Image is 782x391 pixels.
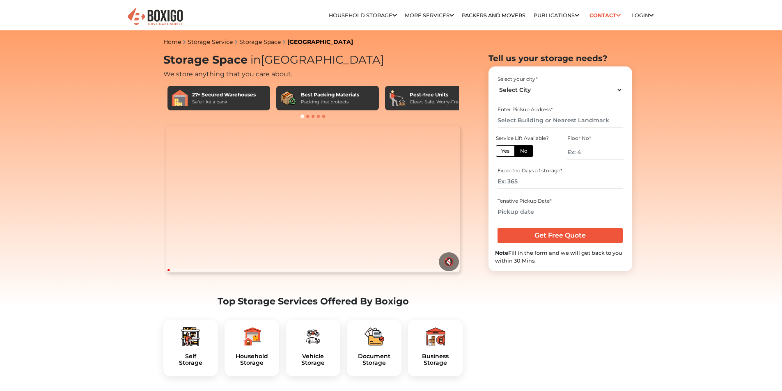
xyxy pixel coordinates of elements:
a: SelfStorage [170,353,211,367]
a: Home [163,38,181,46]
a: Household Storage [329,12,397,18]
label: No [514,145,533,157]
button: 🔇 [439,252,459,271]
img: boxigo_packers_and_movers_plan [365,327,384,346]
div: Expected Days of storage [498,167,623,174]
h5: Vehicle Storage [292,353,334,367]
a: BusinessStorage [415,353,456,367]
a: [GEOGRAPHIC_DATA] [287,38,353,46]
span: We store anything that you care about. [163,70,292,78]
a: VehicleStorage [292,353,334,367]
a: DocumentStorage [353,353,395,367]
div: Safe like a bank [192,98,256,105]
h1: Storage Space [163,53,463,67]
img: Best Packing Materials [280,90,297,106]
img: Pest-free Units [389,90,406,106]
div: Clean, Safe, Worry-Free [410,98,461,105]
h5: Business Storage [415,353,456,367]
a: Storage Space [239,38,281,46]
input: Get Free Quote [498,228,623,243]
b: Note [495,250,508,256]
a: Publications [534,12,579,18]
input: Select Building or Nearest Landmark [498,113,623,128]
a: Login [631,12,654,18]
img: boxigo_packers_and_movers_plan [242,327,261,346]
div: Best Packing Materials [301,91,359,98]
input: Ex: 365 [498,174,623,189]
img: boxigo_packers_and_movers_plan [303,327,323,346]
label: Yes [496,145,515,157]
div: Floor No [567,135,624,142]
a: Storage Service [188,38,233,46]
div: Enter Pickup Address [498,106,623,113]
div: Service Lift Available? [496,135,553,142]
div: 27+ Secured Warehouses [192,91,256,98]
a: More services [405,12,454,18]
div: Pest-free Units [410,91,461,98]
input: Pickup date [498,205,623,219]
h5: Self Storage [170,353,211,367]
h5: Household Storage [231,353,273,367]
div: Packing that protects [301,98,359,105]
span: in [250,53,261,66]
a: Packers and Movers [462,12,525,18]
h5: Document Storage [353,353,395,367]
img: boxigo_packers_and_movers_plan [181,327,200,346]
img: 27+ Secured Warehouses [172,90,188,106]
h2: Top Storage Services Offered By Boxigo [163,296,463,307]
video: Your browser does not support the video tag. [166,126,460,272]
div: Tenative Pickup Date [498,197,623,205]
span: [GEOGRAPHIC_DATA] [248,53,384,66]
img: Boxigo [126,7,184,27]
a: HouseholdStorage [231,353,273,367]
a: Contact [587,9,624,22]
img: boxigo_packers_and_movers_plan [426,327,445,346]
div: Fill in the form and we will get back to you within 30 Mins. [495,249,626,265]
input: Ex: 4 [567,145,624,160]
div: Select your city [498,75,623,83]
h2: Tell us your storage needs? [488,53,632,63]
